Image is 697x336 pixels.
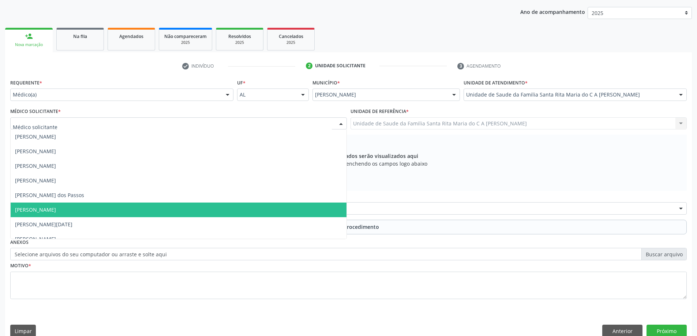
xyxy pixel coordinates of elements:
div: Unidade solicitante [315,63,366,69]
button: Adicionar Procedimento [10,220,687,234]
div: 2025 [221,40,258,45]
span: Agendados [119,33,143,39]
span: Unidade de Saude da Familia Santa Rita Maria do C A [PERSON_NAME] [466,91,672,98]
span: Resolvidos [228,33,251,39]
input: Médico solicitante [13,120,332,135]
label: Médico Solicitante [10,106,61,117]
span: Adicione os procedimentos preenchendo os campos logo abaixo [270,160,427,167]
span: [PERSON_NAME] [15,206,56,213]
span: [PERSON_NAME] [15,148,56,155]
span: Adicionar Procedimento [318,223,379,231]
label: Motivo [10,260,31,272]
span: [PERSON_NAME] dos Passos [15,192,84,199]
span: Cancelados [279,33,303,39]
span: [PERSON_NAME][DATE] [15,221,72,228]
span: [PERSON_NAME] [15,133,56,140]
label: Requerente [10,77,42,88]
span: [PERSON_NAME] [15,162,56,169]
span: [PERSON_NAME] [15,235,56,242]
div: 2025 [164,40,207,45]
label: Unidade de atendimento [464,77,528,88]
div: person_add [25,32,33,40]
span: [PERSON_NAME] [15,177,56,184]
span: Na fila [73,33,87,39]
div: 2 [306,63,312,69]
p: Ano de acompanhamento [520,7,585,16]
span: Médico(a) [13,91,218,98]
label: Unidade de referência [351,106,409,117]
label: Município [312,77,340,88]
div: 2025 [273,40,309,45]
div: Nova marcação [10,42,48,48]
label: Anexos [10,237,29,248]
label: UF [237,77,246,88]
span: [PERSON_NAME] [315,91,445,98]
span: Os procedimentos adicionados serão visualizados aqui [278,152,418,160]
span: AL [240,91,294,98]
span: Não compareceram [164,33,207,39]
